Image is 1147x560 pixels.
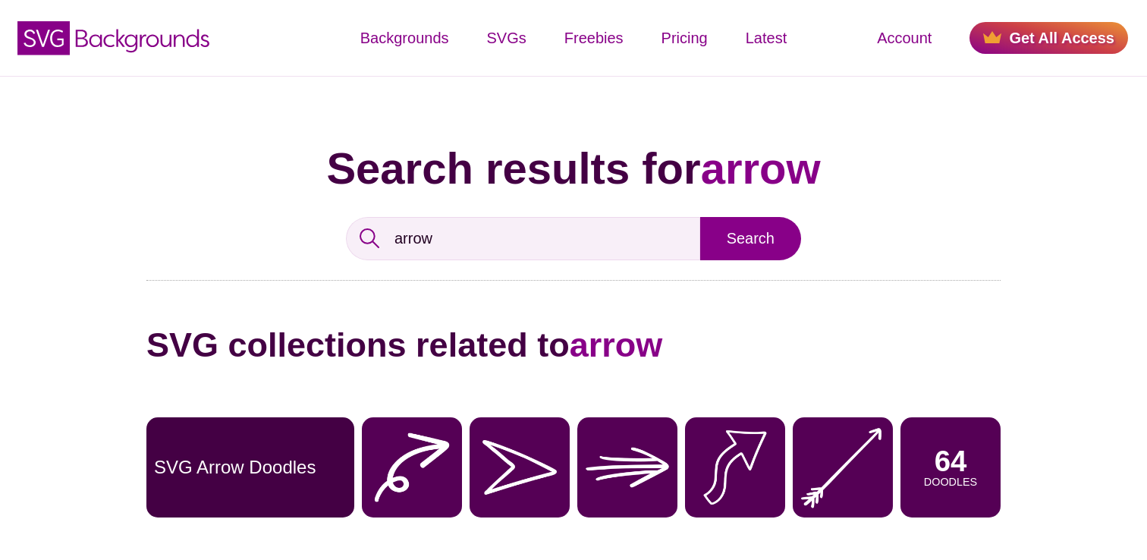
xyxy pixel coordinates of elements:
img: three trailing lines arrow [577,417,677,518]
span: arrow [570,326,663,364]
p: Doodles [924,477,977,487]
a: Latest [727,15,806,61]
a: SVGs [468,15,545,61]
h2: SVG collections related to [146,318,1001,372]
img: pointy arrow head [470,417,570,518]
img: Arrow sketch, as in bow and arrow [793,417,893,518]
a: SVG Arrow Doodles64Doodles [146,417,1001,518]
input: Type your search [346,217,700,260]
a: Backgrounds [341,15,468,61]
img: twisting arrow [362,417,462,518]
h1: Search results for [146,142,1001,195]
img: outlined wavy arrow [685,417,785,518]
span: arrow [701,143,821,193]
a: Freebies [545,15,643,61]
a: Pricing [643,15,727,61]
p: SVG Arrow Doodles [154,458,316,477]
input: Search [700,217,801,260]
p: 64 [935,447,967,476]
a: Get All Access [969,22,1128,54]
a: Account [858,15,951,61]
